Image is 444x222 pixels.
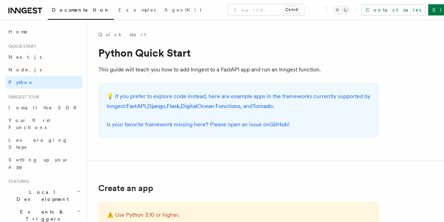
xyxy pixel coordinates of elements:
a: Tornado [252,103,273,109]
a: Your first Functions [6,114,82,134]
kbd: Ctrl+K [284,6,300,13]
span: Features [6,179,29,184]
a: Documentation [48,2,114,20]
span: Leveraging Steps [8,137,68,150]
span: Python [8,80,34,85]
span: Setting up your app [8,157,69,170]
a: Leveraging Steps [6,134,82,153]
a: Home [6,25,82,38]
a: Django [147,103,165,109]
a: Examples [114,2,160,19]
a: Node.js [6,63,82,76]
span: Examples [118,7,156,13]
a: Install the SDK [6,101,82,114]
a: Create an app [98,183,153,193]
a: Flask [167,103,179,109]
span: Next.js [8,54,42,60]
a: AgentKit [160,2,206,19]
p: This guide will teach you how to add Inngest to a FastAPI app and run an Inngest function. [98,65,379,75]
span: Home [8,28,28,35]
span: Inngest tour [6,94,39,100]
span: Node.js [8,67,42,72]
h1: Python Quick Start [98,46,379,59]
span: AgentKit [164,7,201,13]
a: Quick start [98,31,146,38]
a: Python [6,76,82,89]
p: ⚠️ Use Python 3.10 or higher. [107,210,371,220]
p: 💡 If you prefer to explore code instead, here are example apps in the frameworks currently suppor... [107,91,371,111]
button: Toggle dark mode [333,6,350,14]
p: Is your favorite framework missing here? Please open an issue on ! [107,120,371,129]
button: Local Development [6,186,82,205]
a: DigitalOcean Functions [181,103,240,109]
button: Search...Ctrl+K [228,4,304,15]
a: Contact sales [361,4,425,15]
a: Setting up your app [6,153,82,173]
span: Local Development [6,189,77,203]
span: Install the SDK [8,105,81,110]
a: GitHub [270,121,288,128]
span: Documentation [52,7,110,13]
span: Your first Functions [8,118,50,130]
a: FastAPI [126,103,146,109]
span: Quick start [6,44,36,49]
a: Next.js [6,51,82,63]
